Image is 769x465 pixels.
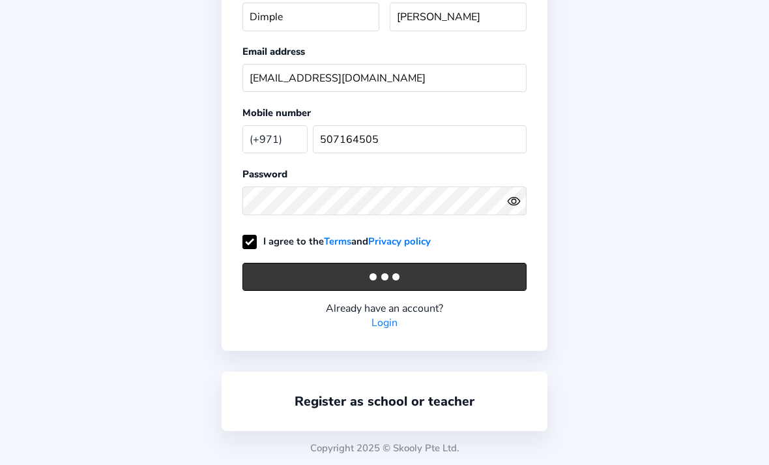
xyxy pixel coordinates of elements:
[242,235,431,248] label: I agree to the and
[242,168,287,181] label: Password
[295,393,474,410] a: Register as school or teacher
[313,125,527,153] input: Your mobile number
[242,45,305,58] label: Email address
[507,194,527,208] button: eye outlineeye off outline
[371,316,398,330] a: Login
[368,235,431,248] a: Privacy policy
[507,194,521,208] ion-icon: eye outline
[390,3,527,31] input: Your last name
[242,64,527,92] input: Your email address
[242,3,379,31] input: Your first name
[242,301,527,316] div: Already have an account?
[242,263,527,291] button: Signup
[324,235,351,248] a: Terms
[242,106,311,119] label: Mobile number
